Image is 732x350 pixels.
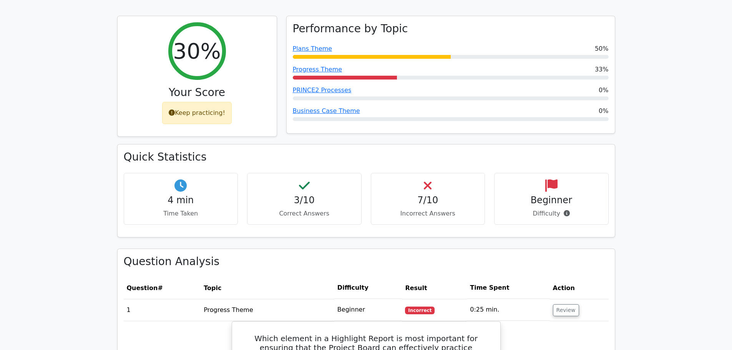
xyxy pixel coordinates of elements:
th: Topic [201,277,334,299]
h3: Quick Statistics [124,151,609,164]
th: Action [550,277,609,299]
h2: 30% [173,38,221,64]
span: 0% [599,106,608,116]
h4: Beginner [501,195,602,206]
div: Keep practicing! [162,102,232,124]
h4: 4 min [130,195,232,206]
button: Review [553,304,579,316]
th: Time Spent [467,277,549,299]
th: # [124,277,201,299]
span: 33% [595,65,609,74]
span: Question [127,284,158,292]
td: 1 [124,299,201,321]
span: Incorrect [405,307,435,314]
td: 0:25 min. [467,299,549,321]
h3: Performance by Topic [293,22,408,35]
p: Correct Answers [254,209,355,218]
td: Progress Theme [201,299,334,321]
h4: 7/10 [377,195,479,206]
p: Time Taken [130,209,232,218]
th: Difficulty [334,277,402,299]
a: Plans Theme [293,45,332,52]
td: Beginner [334,299,402,321]
span: 50% [595,44,609,53]
a: PRINCE2 Processes [293,86,352,94]
span: 0% [599,86,608,95]
h3: Your Score [124,86,271,99]
p: Difficulty [501,209,602,218]
a: Progress Theme [293,66,342,73]
p: Incorrect Answers [377,209,479,218]
h4: 3/10 [254,195,355,206]
th: Result [402,277,467,299]
h3: Question Analysis [124,255,609,268]
a: Business Case Theme [293,107,360,114]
